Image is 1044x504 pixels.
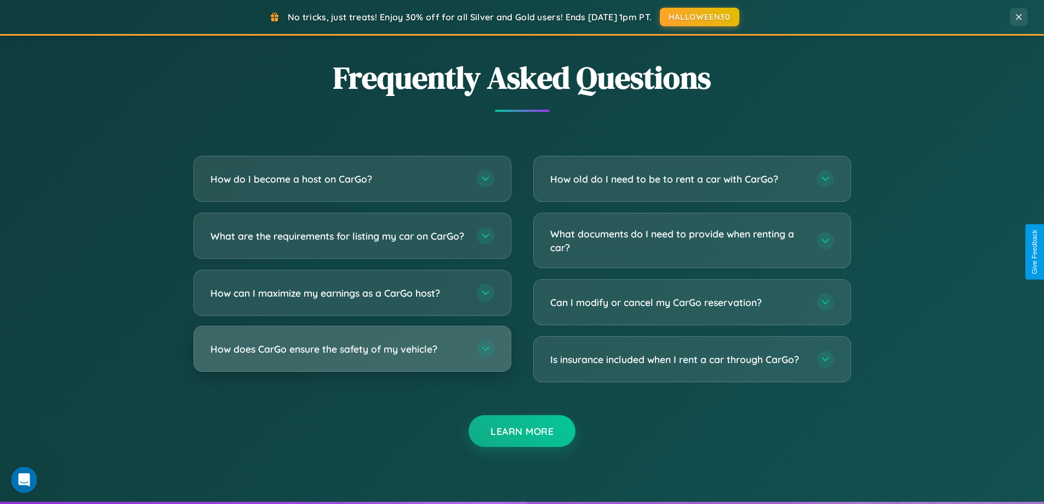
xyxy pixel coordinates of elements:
span: No tricks, just treats! Enjoy 30% off for all Silver and Gold users! Ends [DATE] 1pm PT. [288,12,652,22]
h3: How can I maximize my earnings as a CarGo host? [210,286,466,300]
iframe: Intercom live chat [11,467,37,493]
h3: How do I become a host on CarGo? [210,172,466,186]
button: Learn More [469,415,575,447]
h3: Is insurance included when I rent a car through CarGo? [550,353,806,366]
h3: Can I modify or cancel my CarGo reservation? [550,296,806,309]
button: HALLOWEEN30 [660,8,739,26]
div: Give Feedback [1031,230,1039,274]
h2: Frequently Asked Questions [193,56,851,99]
h3: What documents do I need to provide when renting a car? [550,227,806,254]
h3: How does CarGo ensure the safety of my vehicle? [210,342,466,356]
h3: How old do I need to be to rent a car with CarGo? [550,172,806,186]
h3: What are the requirements for listing my car on CarGo? [210,229,466,243]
